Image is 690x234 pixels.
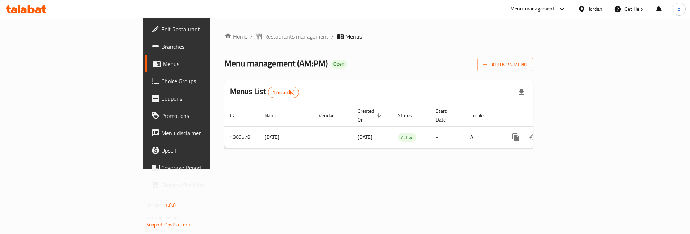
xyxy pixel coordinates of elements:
[268,87,299,98] div: Total records count
[145,55,258,72] a: Menus
[331,32,334,41] li: /
[161,129,252,137] span: Menu disclaimer
[145,38,258,55] a: Branches
[161,146,252,155] span: Upsell
[264,32,328,41] span: Restaurants management
[358,132,372,142] span: [DATE]
[259,126,313,148] td: [DATE]
[146,220,192,229] a: Support.OpsPlatform
[161,94,252,103] span: Coupons
[510,5,555,13] div: Menu-management
[256,32,328,41] a: Restaurants management
[358,107,384,124] span: Created On
[146,213,179,222] span: Get support on:
[513,84,530,101] div: Export file
[331,60,347,69] div: Open
[145,21,258,38] a: Edit Restaurant
[224,55,328,71] span: Menu management ( AM:PM )
[145,107,258,124] a: Promotions
[477,58,533,71] button: Add New Menu
[161,25,252,34] span: Edit Restaurant
[145,159,258,176] a: Coverage Report
[230,111,244,120] span: ID
[507,129,525,146] button: more
[483,60,527,69] span: Add New Menu
[145,72,258,90] a: Choice Groups
[398,111,421,120] span: Status
[398,133,416,142] span: Active
[268,89,299,96] span: 1 record(s)
[430,126,465,148] td: -
[525,129,542,146] button: Change Status
[224,32,533,41] nav: breadcrumb
[678,5,680,13] span: d
[265,111,287,120] span: Name
[163,59,252,68] span: Menus
[470,111,493,120] span: Locale
[502,105,582,127] th: Actions
[230,86,299,98] h2: Menus List
[588,5,602,13] div: Jordan
[145,142,258,159] a: Upsell
[436,107,456,124] span: Start Date
[161,111,252,120] span: Promotions
[161,77,252,85] span: Choice Groups
[224,105,582,149] table: enhanced table
[161,42,252,51] span: Branches
[161,181,252,189] span: Grocery Checklist
[331,61,347,67] span: Open
[165,200,176,210] span: 1.0.0
[465,126,502,148] td: All
[161,163,252,172] span: Coverage Report
[145,90,258,107] a: Coupons
[145,176,258,194] a: Grocery Checklist
[146,200,164,210] span: Version:
[319,111,343,120] span: Vendor
[145,124,258,142] a: Menu disclaimer
[345,32,362,41] span: Menus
